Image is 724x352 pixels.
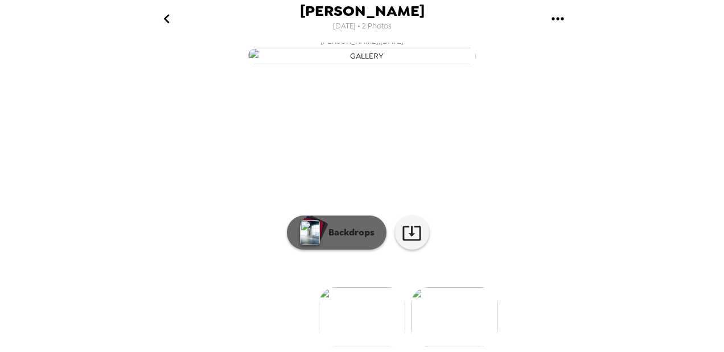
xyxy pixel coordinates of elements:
img: gallery [411,287,497,346]
span: [DATE] • 2 Photos [333,19,392,34]
img: gallery [248,48,476,64]
button: Backdrops [287,216,386,250]
img: gallery [319,287,405,346]
p: Backdrops [323,226,375,239]
span: [PERSON_NAME] [300,3,425,19]
button: [PERSON_NAME],[DATE] [134,31,590,68]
